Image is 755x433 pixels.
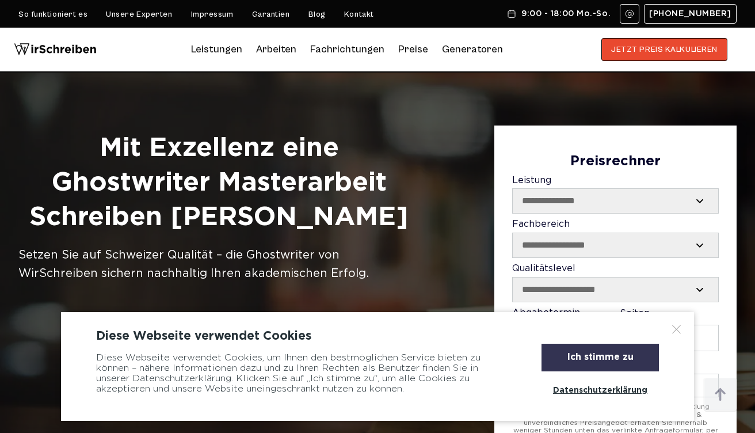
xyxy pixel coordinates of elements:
div: Ich stimme zu [542,344,659,371]
a: Fachrichtungen [310,40,384,59]
a: Garantien [252,10,290,19]
label: Fachbereich [512,219,719,258]
a: Kontakt [344,10,374,19]
a: Unsere Experten [106,10,172,19]
a: Leistungen [191,40,242,59]
a: [PHONE_NUMBER] [644,4,737,24]
select: Fachbereich [513,233,718,257]
h1: Mit Exzellenz eine Ghostwriter Masterarbeit Schreiben [PERSON_NAME] [18,131,420,234]
div: Diese Webseite verwendet Cookies [96,329,659,343]
span: [PHONE_NUMBER] [649,9,731,18]
label: Leistung [512,176,719,214]
div: Setzen Sie auf Schweizer Qualität – die Ghostwriter von WirSchreiben sichern nachhaltig Ihren aka... [18,246,420,283]
img: button top [703,378,738,412]
label: Abgabetermin [512,308,611,352]
img: Email [625,9,634,18]
a: Preise [398,43,428,55]
a: Arbeiten [256,40,296,59]
div: Preisrechner [512,154,719,170]
img: logo wirschreiben [14,38,97,61]
img: Schedule [506,9,517,18]
button: JETZT PREIS KALKULIEREN [601,38,727,61]
a: So funktioniert es [18,10,87,19]
span: Seiten [620,309,650,318]
a: Impressum [191,10,234,19]
span: 9:00 - 18:00 Mo.-So. [521,9,611,18]
select: Qualitätslevel [513,278,718,302]
div: Diese Webseite verwendet Cookies, um Ihnen den bestmöglichen Service bieten zu können – nähere In... [96,344,513,404]
a: Blog [308,10,326,19]
select: Leistung [513,189,718,213]
a: Generatoren [442,40,503,59]
a: Datenschutzerklärung [542,377,659,404]
label: Qualitätslevel [512,264,719,302]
